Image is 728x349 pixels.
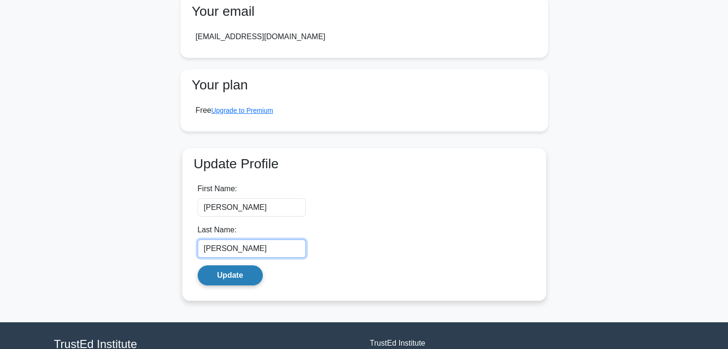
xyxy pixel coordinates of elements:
label: First Name: [198,183,237,195]
h3: Update Profile [190,156,538,172]
h3: Your email [188,3,540,20]
div: [EMAIL_ADDRESS][DOMAIN_NAME] [196,31,325,43]
button: Update [198,265,263,285]
label: Last Name: [198,224,237,236]
h3: Your plan [188,77,540,93]
div: Free [196,105,273,116]
a: Upgrade to Premium [211,107,273,114]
